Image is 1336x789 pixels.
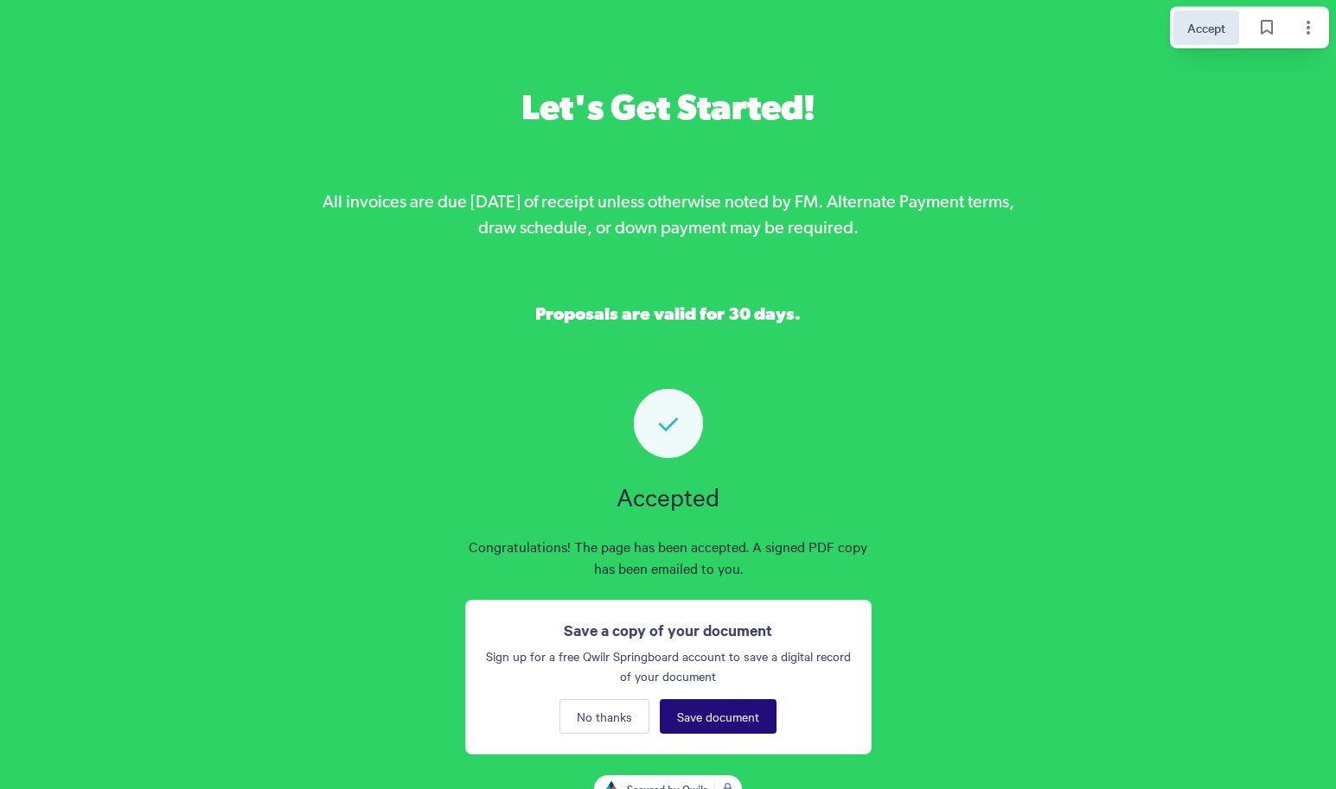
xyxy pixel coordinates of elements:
h3: Accepted [465,479,872,515]
span: Proposals are valid for 30 days. [535,307,801,324]
span: Save document [677,709,759,723]
button: No thanks [559,699,649,734]
span: No thanks [577,709,632,723]
h5: Save a copy of your document [486,620,851,639]
span: Let's Get Started! [521,93,815,128]
button: Save document [660,699,777,734]
span: Congratulations! The page has been accepted. A signed PDF copy has been emailed to you. [465,536,872,579]
button: Page options [1291,10,1326,45]
p: All invoices are due [DATE] of receipt unless otherwise noted by FM. Alternate Payment terms, dra... [320,190,1016,259]
span: Sign up for a free Qwilr Springboard account to save a digital record of your document [486,646,851,685]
